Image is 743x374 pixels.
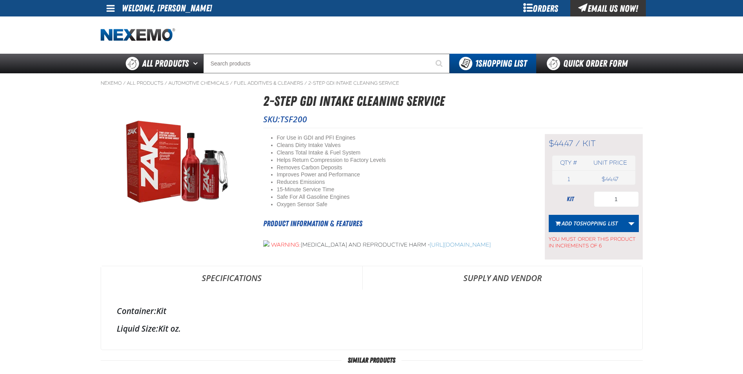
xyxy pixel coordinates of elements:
img: 2-Step GDI Intake Cleaning Service [101,107,249,221]
a: More Actions [624,215,639,232]
span: / [165,80,167,86]
input: Product Quantity [594,191,639,207]
span: / [304,80,307,86]
button: Open All Products pages [190,54,203,73]
li: Helps Return Compression to Factory Levels [277,156,525,164]
a: Home [101,28,175,42]
span: kit [582,138,596,149]
img: Nexemo logo [101,28,175,42]
img: Picture1.png [263,240,269,247]
li: 15-Minute Service Time [277,186,525,193]
li: Oxygen Sensor Safe [277,201,525,208]
span: $44.47 [549,138,573,149]
span: TSF200 [280,114,307,125]
th: Unit price [585,156,635,170]
td: $44.47 [585,174,635,185]
a: Fuel Additives & Cleaners [234,80,303,86]
a: 2-Step GDI Intake Cleaning Service [308,80,399,86]
nav: Breadcrumbs [101,80,643,86]
span: Shopping List [580,220,618,227]
a: Automotive Chemicals [168,80,229,86]
span: 1 [568,176,570,183]
span: / [230,80,233,86]
span: Add to [562,220,618,227]
span: You must order this product in increments of 6 [549,232,639,249]
li: Reduces Emissions [277,178,525,186]
h1: 2-Step GDI Intake Cleaning Service [263,91,643,112]
li: Improves Power and Performance [277,171,525,178]
p: SKU: [263,114,643,125]
th: Qty # [552,156,586,170]
span: Similar Products [342,356,401,364]
li: Safe For All Gasoline Engines [277,193,525,201]
span: / [575,138,580,149]
a: All Products [127,80,163,86]
button: You have 1 Shopping List. Open to view details [450,54,536,73]
span: All Products [142,56,189,71]
button: Start Searching [430,54,450,73]
input: Search [203,54,450,73]
li: For Use in GDI and PFI Engines [277,134,525,142]
a: Nexemo [101,80,122,86]
li: Removes Carbon Deposits [277,164,525,171]
span: / [123,80,126,86]
strong: 1 [475,58,478,69]
span: Shopping List [475,58,527,69]
a: Quick Order Form [536,54,642,73]
div: [MEDICAL_DATA] and Reproductive Harm - [263,240,525,249]
li: Cleans Dirty Intake Valves [277,142,525,149]
label: Container: [117,305,156,316]
a: Specifications [101,266,362,290]
div: Kit [117,305,627,316]
div: kit [549,195,592,203]
a: [URL][DOMAIN_NAME] [430,241,491,248]
label: Liquid Size: [117,323,158,334]
li: Cleans Total Intake & Fuel System [277,149,525,156]
div: Kit oz. [117,323,627,334]
span: WARNING: [271,241,301,248]
a: Supply and Vendor [363,266,642,290]
button: Add toShopping List [549,215,624,232]
h2: Product Information & Features [263,218,525,229]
